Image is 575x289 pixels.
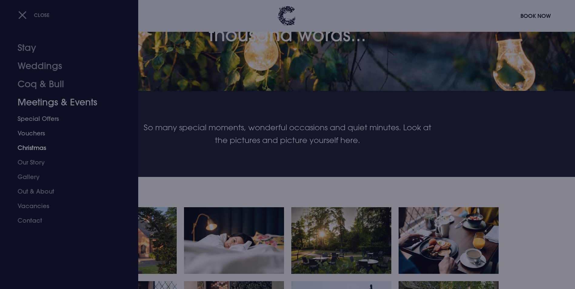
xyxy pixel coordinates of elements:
[18,9,50,21] button: Close
[18,126,113,141] a: Vouchers
[18,57,113,75] a: Weddings
[34,12,50,18] span: Close
[18,39,113,57] a: Stay
[18,141,113,155] a: Christmas
[18,93,113,111] a: Meetings & Events
[18,155,113,170] a: Our Story
[18,111,113,126] a: Special Offers
[18,75,113,93] a: Coq & Bull
[18,184,113,199] a: Out & About
[18,170,113,184] a: Gallery
[18,213,113,228] a: Contact
[18,199,113,213] a: Vacancies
